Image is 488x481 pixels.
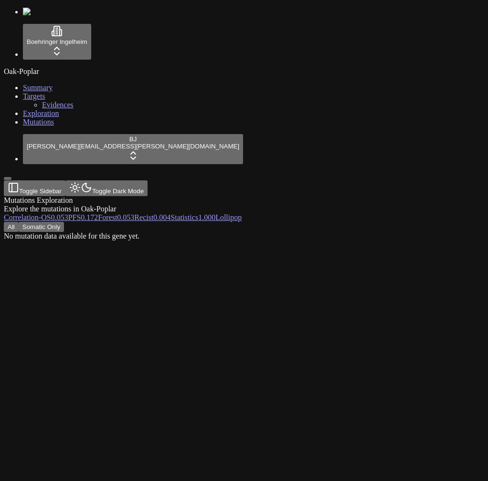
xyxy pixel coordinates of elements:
[4,222,19,232] button: All
[4,213,41,221] a: Correlation-
[68,213,98,221] a: PFS0.172
[51,213,68,221] span: 0.053
[23,134,243,164] button: BJ[PERSON_NAME][EMAIL_ADDRESS][PERSON_NAME][DOMAIN_NAME]
[4,67,484,76] div: Oak-Poplar
[215,213,242,221] a: Lollipop
[23,8,60,16] img: Numenos
[198,213,215,221] span: 1
[23,109,59,117] a: Exploration
[41,213,68,221] a: OS0.053
[81,213,98,221] span: 0.172
[4,222,19,230] a: All
[68,213,81,221] span: PFS
[4,180,65,196] button: Toggle Sidebar
[129,136,137,143] span: BJ
[19,188,62,195] span: Toggle Sidebar
[170,213,198,221] span: Statistics
[23,118,54,126] a: Mutations
[41,213,51,221] span: OS
[4,213,39,221] span: Correlation
[134,213,153,221] span: Recist
[79,143,240,150] span: [EMAIL_ADDRESS][PERSON_NAME][DOMAIN_NAME]
[65,180,148,196] button: Toggle Dark Mode
[4,232,393,240] div: No mutation data available for this gene yet.
[4,205,393,213] div: Explore the mutations in Oak-Poplar
[117,213,134,221] span: 0.053
[23,24,91,60] button: Boehringer Ingelheim
[27,143,79,150] span: [PERSON_NAME]
[27,38,87,45] span: Boehringer Ingelheim
[23,92,45,100] a: Targets
[170,213,215,221] a: Statistics1.000
[92,188,144,195] span: Toggle Dark Mode
[98,213,134,221] a: Forest0.053
[98,213,117,221] span: Forest
[19,222,64,230] a: Somatic Only
[4,196,393,205] div: Mutations Exploration
[23,84,53,92] a: Summary
[39,213,41,221] span: -
[19,222,64,232] button: Somatic Only
[42,101,74,109] a: Evidences
[4,177,11,180] button: Toggle Sidebar
[134,213,170,221] a: Recist0.004
[153,213,170,221] span: 0.004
